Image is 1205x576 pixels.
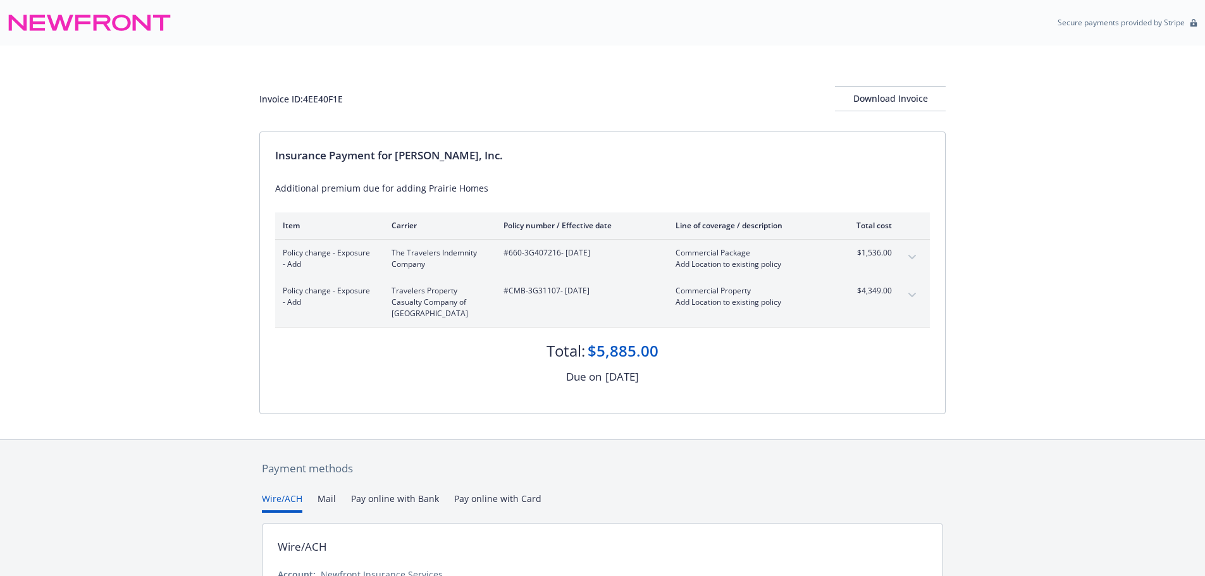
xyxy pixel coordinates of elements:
[392,220,483,231] div: Carrier
[275,147,930,164] div: Insurance Payment for [PERSON_NAME], Inc.
[902,247,922,267] button: expand content
[262,460,943,477] div: Payment methods
[605,369,639,385] div: [DATE]
[676,247,824,259] span: Commercial Package
[835,87,946,111] div: Download Invoice
[283,285,371,308] span: Policy change - Exposure - Add
[259,92,343,106] div: Invoice ID: 4EE40F1E
[283,220,371,231] div: Item
[392,285,483,319] span: Travelers Property Casualty Company of [GEOGRAPHIC_DATA]
[676,285,824,308] span: Commercial PropertyAdd Location to existing policy
[504,247,655,259] span: #660-3G407216 - [DATE]
[835,86,946,111] button: Download Invoice
[504,220,655,231] div: Policy number / Effective date
[504,285,655,297] span: #CMB-3G31107 - [DATE]
[351,492,439,513] button: Pay online with Bank
[262,492,302,513] button: Wire/ACH
[844,220,892,231] div: Total cost
[392,247,483,270] span: The Travelers Indemnity Company
[676,247,824,270] span: Commercial PackageAdd Location to existing policy
[676,297,824,308] span: Add Location to existing policy
[676,259,824,270] span: Add Location to existing policy
[676,285,824,297] span: Commercial Property
[844,247,892,259] span: $1,536.00
[844,285,892,297] span: $4,349.00
[275,278,930,327] div: Policy change - Exposure - AddTravelers Property Casualty Company of [GEOGRAPHIC_DATA]#CMB-3G3110...
[1058,17,1185,28] p: Secure payments provided by Stripe
[588,340,658,362] div: $5,885.00
[902,285,922,305] button: expand content
[454,492,541,513] button: Pay online with Card
[318,492,336,513] button: Mail
[278,539,327,555] div: Wire/ACH
[547,340,585,362] div: Total:
[566,369,602,385] div: Due on
[283,247,371,270] span: Policy change - Exposure - Add
[676,220,824,231] div: Line of coverage / description
[275,240,930,278] div: Policy change - Exposure - AddThe Travelers Indemnity Company#660-3G407216- [DATE]Commercial Pack...
[275,181,930,195] div: Additional premium due for adding Prairie Homes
